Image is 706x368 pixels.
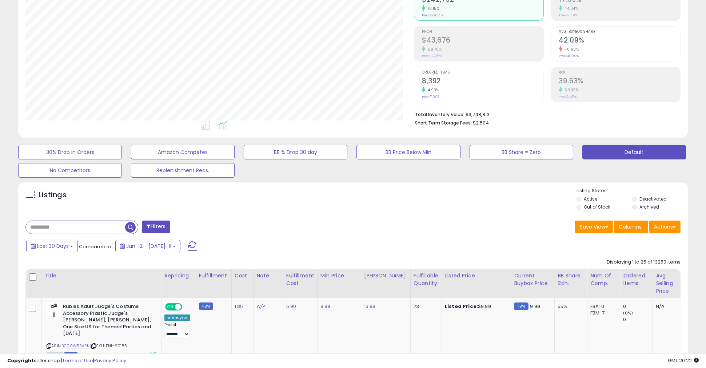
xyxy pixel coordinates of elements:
[623,316,653,323] div: 0
[37,242,69,250] span: Last 30 Days
[61,343,89,349] a: B000W5SAPK
[623,303,653,310] div: 0
[79,243,112,250] span: Compared to:
[131,145,235,159] button: Amazon Competes
[131,163,235,178] button: Replenishment Recs.
[422,95,439,99] small: Prev: 7,998
[623,310,633,316] small: (0%)
[639,204,659,210] label: Archived
[422,13,443,17] small: Prev: $220,412
[235,303,243,310] a: 1.85
[422,30,543,34] span: Profit
[577,187,688,194] p: Listing States:
[422,36,543,46] h2: $43,676
[115,240,180,252] button: Jun-12 - [DATE]-11
[425,6,439,11] small: 10.15%
[63,303,151,339] b: Rubies Adult Judge's Costume Accessory Plastic Judge's [PERSON_NAME], [PERSON_NAME], One Size US ...
[562,6,578,11] small: 44.04%
[414,303,436,310] div: 73
[558,303,582,310] div: 55%
[425,47,442,52] small: 58.70%
[582,145,686,159] button: Default
[559,77,680,87] h2: 39.53%
[559,71,680,75] span: ROI
[164,323,190,339] div: Preset:
[559,30,680,34] span: Avg. Buybox Share
[656,303,680,310] div: N/A
[558,272,584,287] div: BB Share 24h.
[584,196,597,202] label: Active
[235,272,251,280] div: Cost
[164,314,190,321] div: Win BuyBox
[39,190,67,200] h5: Listings
[656,272,682,295] div: Avg Selling Price
[559,95,577,99] small: Prev: 24.81%
[422,71,543,75] span: Ordered Items
[90,343,127,349] span: | SKU: FNI-60183
[320,272,358,280] div: Min Price
[584,204,610,210] label: Out of Stock
[62,357,93,364] a: Terms of Use
[356,145,460,159] button: BB Price Below Min
[425,87,439,93] small: 4.93%
[422,77,543,87] h2: 8,392
[415,111,464,118] b: Total Inventory Value:
[514,302,528,310] small: FBM
[7,357,126,364] div: seller snap | |
[364,272,407,280] div: [PERSON_NAME]
[415,120,472,126] b: Short Term Storage Fees:
[18,145,122,159] button: 30% Drop in Orders
[668,357,699,364] span: 2025-08-11 20:22 GMT
[257,303,266,310] a: N/A
[445,303,505,310] div: $9.99
[575,221,613,233] button: Save View
[26,240,78,252] button: Last 30 Days
[623,272,650,287] div: Ordered Items
[414,272,439,287] div: Fulfillable Quantity
[445,303,478,310] b: Listed Price:
[590,272,617,287] div: Num of Comp.
[530,303,541,310] span: 9.99
[562,47,579,52] small: -8.68%
[47,303,61,318] img: 31ViGyZuLUL._SL40_.jpg
[559,54,579,58] small: Prev: 46.09%
[607,259,681,266] div: Displaying 1 to 25 of 13250 items
[286,272,314,287] div: Fulfillment Cost
[181,304,193,310] span: OFF
[142,221,170,233] button: Filters
[164,272,193,280] div: Repricing
[473,119,489,126] span: $2,504
[244,145,347,159] button: BB % Drop 30 day
[364,303,376,310] a: 13.99
[562,87,579,93] small: 59.33%
[514,272,551,287] div: Current Buybox Price
[619,223,642,230] span: Columns
[445,272,508,280] div: Listed Price
[590,310,614,316] div: FBM: 7
[7,357,34,364] strong: Copyright
[470,145,573,159] button: BB Share = Zero
[286,303,296,310] a: 5.90
[94,357,126,364] a: Privacy Policy
[18,163,122,178] button: No Competitors
[320,303,331,310] a: 9.99
[199,272,228,280] div: Fulfillment
[415,110,675,118] li: $6,748,813
[166,304,175,310] span: ON
[257,272,280,280] div: Note
[639,196,667,202] label: Deactivated
[590,303,614,310] div: FBA: 0
[422,54,442,58] small: Prev: $27,520
[199,302,213,310] small: FBM
[559,13,578,17] small: Prev: 12.49%
[649,221,681,233] button: Actions
[614,221,648,233] button: Columns
[559,36,680,46] h2: 42.09%
[126,242,171,250] span: Jun-12 - [DATE]-11
[45,272,158,280] div: Title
